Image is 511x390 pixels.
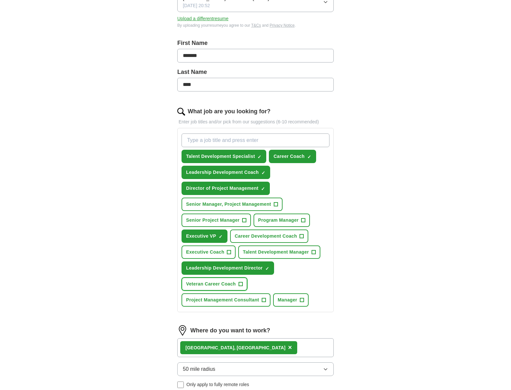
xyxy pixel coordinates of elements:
[261,170,265,175] span: ✓
[186,169,259,176] span: Leadership Development Coach
[177,325,188,336] img: location.png
[182,277,247,291] button: Veteran Career Coach
[177,382,184,388] input: Only apply to fully remote roles
[186,153,255,160] span: Talent Development Specialist
[257,154,261,160] span: ✓
[183,365,215,373] span: 50 mile radius
[182,182,270,195] button: Director of Project Management✓
[182,261,274,275] button: Leadership Development Director✓
[182,198,283,211] button: Senior Manager, Project Management
[288,344,292,351] span: ×
[183,2,210,9] span: [DATE] 20:52
[186,265,263,272] span: Leadership Development Director
[273,293,309,307] button: Manager
[307,154,311,160] span: ✓
[185,344,285,351] div: [GEOGRAPHIC_DATA], [GEOGRAPHIC_DATA]
[186,233,216,240] span: Executive VP
[258,217,299,224] span: Program Manager
[177,108,185,116] img: search.png
[219,234,223,239] span: ✓
[182,214,251,227] button: Senior Project Manager
[186,185,258,192] span: Director of Project Management
[288,343,292,353] button: ×
[190,326,270,335] label: Where do you want to work?
[269,150,316,163] button: Career Coach✓
[177,22,334,28] div: By uploading your resume you agree to our and .
[270,23,295,28] a: Privacy Notice
[273,153,304,160] span: Career Coach
[235,233,297,240] span: Career Development Coach
[177,118,334,125] p: Enter job titles and/or pick from our suggestions (6-10 recommended)
[186,297,259,303] span: Project Management Consultant
[238,245,320,259] button: Talent Development Manager
[182,293,270,307] button: Project Management Consultant
[186,281,236,287] span: Veteran Career Coach
[177,68,334,77] label: Last Name
[186,249,224,256] span: Executive Coach
[177,15,228,22] button: Upload a differentresume
[230,230,308,243] button: Career Development Coach
[177,362,334,376] button: 50 mile radius
[182,245,236,259] button: Executive Coach
[182,150,266,163] button: Talent Development Specialist✓
[278,297,297,303] span: Manager
[186,201,271,208] span: Senior Manager, Project Management
[265,266,269,271] span: ✓
[261,186,265,191] span: ✓
[251,23,261,28] a: T&Cs
[254,214,310,227] button: Program Manager
[182,166,270,179] button: Leadership Development Coach✓
[186,381,249,388] span: Only apply to fully remote roles
[182,230,227,243] button: Executive VP✓
[177,39,334,48] label: First Name
[188,107,270,116] label: What job are you looking for?
[182,133,329,147] input: Type a job title and press enter
[186,217,240,224] span: Senior Project Manager
[243,249,309,256] span: Talent Development Manager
